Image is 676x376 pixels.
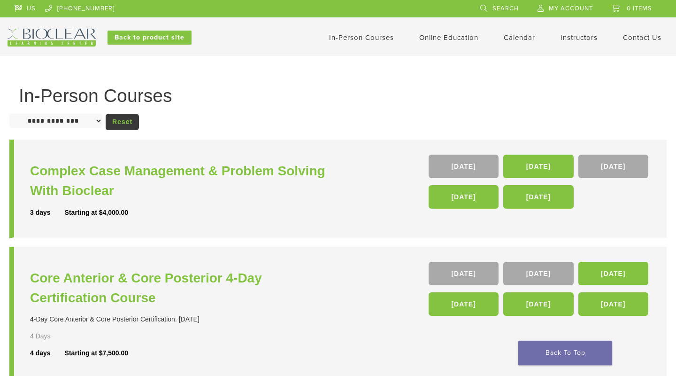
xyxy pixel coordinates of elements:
[30,314,340,324] div: 4-Day Core Anterior & Core Posterior Certification. [DATE]
[106,114,139,130] a: Reset
[578,155,648,178] a: [DATE]
[429,155,651,213] div: , , , ,
[19,86,657,105] h1: In-Person Courses
[30,331,77,341] div: 4 Days
[623,33,661,42] a: Contact Us
[429,292,499,316] a: [DATE]
[30,161,340,201] a: Complex Case Management & Problem Solving With Bioclear
[429,185,499,209] a: [DATE]
[329,33,394,42] a: In-Person Courses
[65,208,128,218] div: Starting at $4,000.00
[503,262,573,285] a: [DATE]
[30,268,340,308] a: Core Anterior & Core Posterior 4-Day Certification Course
[65,348,128,358] div: Starting at $7,500.00
[504,33,535,42] a: Calendar
[429,262,499,285] a: [DATE]
[429,262,651,321] div: , , , , ,
[108,31,192,45] a: Back to product site
[503,155,573,178] a: [DATE]
[503,292,573,316] a: [DATE]
[419,33,478,42] a: Online Education
[627,5,652,12] span: 0 items
[578,292,648,316] a: [DATE]
[578,262,648,285] a: [DATE]
[8,29,96,47] img: Bioclear
[30,208,65,218] div: 3 days
[429,155,499,178] a: [DATE]
[30,348,65,358] div: 4 days
[561,33,598,42] a: Instructors
[492,5,519,12] span: Search
[518,341,612,365] a: Back To Top
[549,5,593,12] span: My Account
[503,185,573,209] a: [DATE]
